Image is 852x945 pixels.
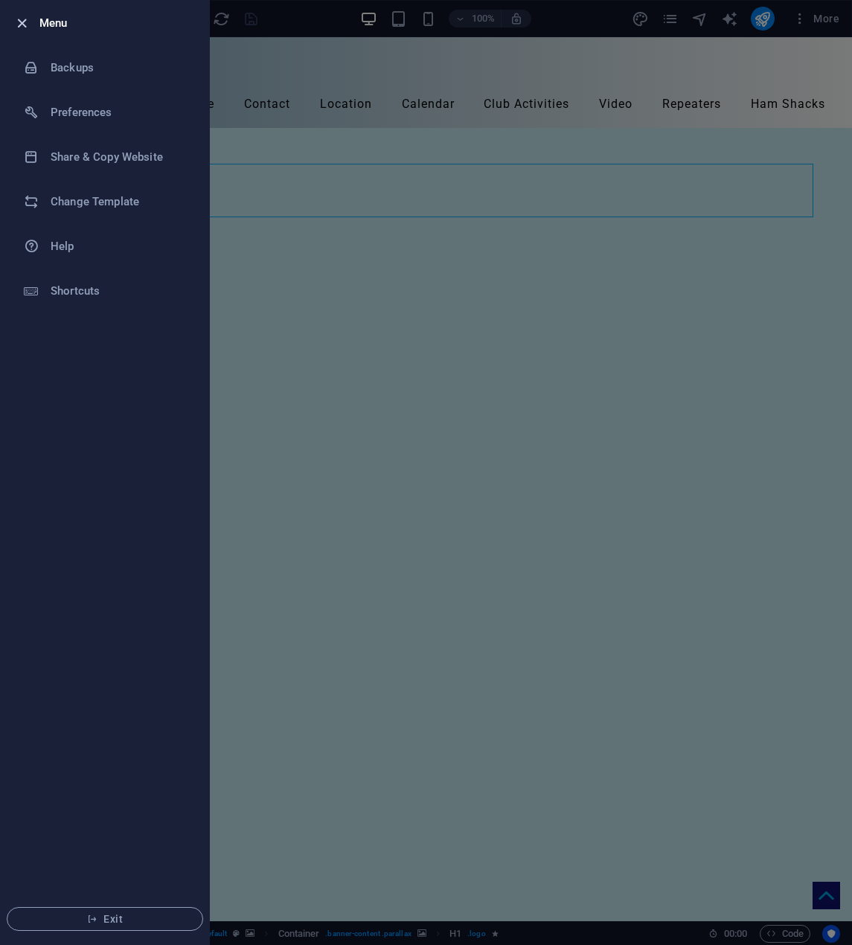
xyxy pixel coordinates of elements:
[19,913,190,925] span: Exit
[51,237,188,255] h6: Help
[51,59,188,77] h6: Backups
[51,103,188,121] h6: Preferences
[7,907,203,931] button: Exit
[39,14,197,32] h6: Menu
[1,224,209,269] a: Help
[51,193,188,211] h6: Change Template
[51,148,188,166] h6: Share & Copy Website
[51,282,188,300] h6: Shortcuts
